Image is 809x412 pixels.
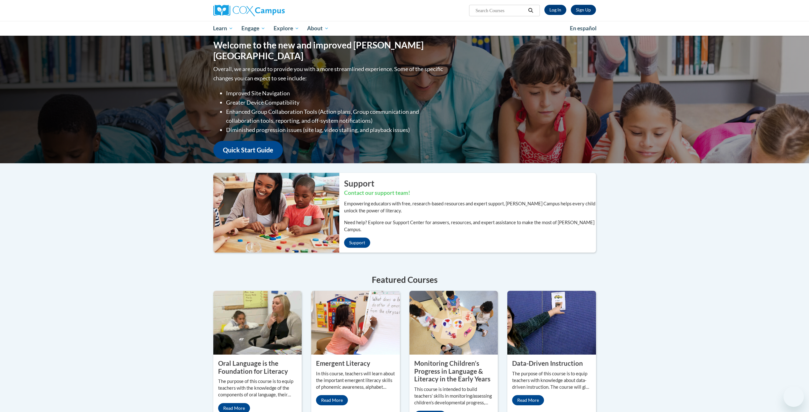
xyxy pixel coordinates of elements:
button: Search [526,7,535,14]
input: Search Courses [475,7,526,14]
a: Learn [209,21,238,36]
img: Cox Campus [213,5,285,16]
li: Improved Site Navigation [226,89,445,98]
a: Engage [237,21,269,36]
h1: Welcome to the new and improved [PERSON_NAME][GEOGRAPHIC_DATA] [213,40,445,61]
property: Monitoring Children’s Progress in Language & Literacy in the Early Years [414,359,490,383]
a: Read More [316,395,348,405]
a: Quick Start Guide [213,141,283,159]
h2: Support [344,178,596,189]
span: Learn [213,25,233,32]
img: Oral Language is the Foundation for Literacy [213,291,302,355]
img: Data-Driven Instruction [507,291,596,355]
a: Cox Campus [213,5,335,16]
p: This course is intended to build teachers’ skills in monitoring/assessing children’s developmenta... [414,386,493,406]
a: Explore [269,21,303,36]
property: Oral Language is the Foundation for Literacy [218,359,288,375]
a: Read More [512,395,544,405]
p: Need help? Explore our Support Center for answers, resources, and expert assistance to make the m... [344,219,596,233]
p: The purpose of this course is to equip teachers with knowledge about data-driven instruction. The... [512,371,591,391]
div: Main menu [204,21,606,36]
a: Log In [544,5,566,15]
h4: Featured Courses [213,274,596,286]
img: ... [209,173,339,253]
p: Overall, we are proud to provide you with a more streamlined experience. Some of the specific cha... [213,64,445,83]
a: About [303,21,333,36]
a: Support [344,238,370,248]
img: Emergent Literacy [311,291,400,355]
p: In this course, teachers will learn about the important emergent literacy skills of phonemic awar... [316,371,395,391]
li: Greater Device Compatibility [226,98,445,107]
h3: Contact our support team! [344,189,596,197]
span: About [307,25,329,32]
span: En español [570,25,597,32]
a: Register [571,5,596,15]
property: Data-Driven Instruction [512,359,583,367]
iframe: Button to launch messaging window [783,386,804,407]
li: Diminished progression issues (site lag, video stalling, and playback issues) [226,125,445,135]
span: Engage [241,25,265,32]
a: En español [566,22,601,35]
p: Empowering educators with free, research-based resources and expert support, [PERSON_NAME] Campus... [344,200,596,214]
property: Emergent Literacy [316,359,370,367]
img: Monitoring Children’s Progress in Language & Literacy in the Early Years [409,291,498,355]
li: Enhanced Group Collaboration Tools (Action plans, Group communication and collaboration tools, re... [226,107,445,126]
p: The purpose of this course is to equip teachers with the knowledge of the components of oral lang... [218,378,297,398]
span: Explore [274,25,299,32]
